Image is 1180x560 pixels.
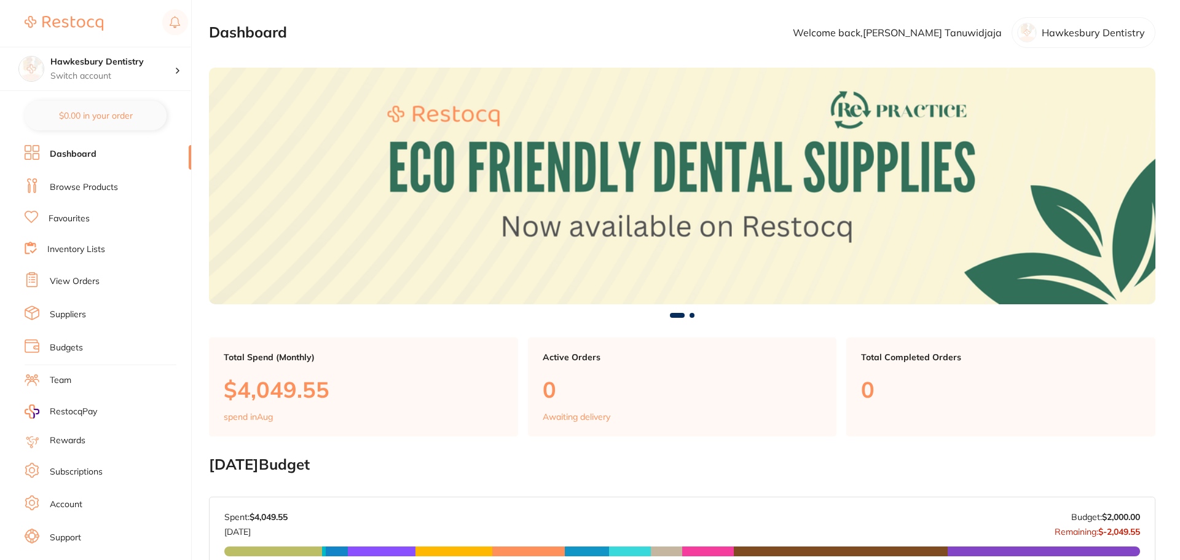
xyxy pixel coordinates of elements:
[50,148,96,160] a: Dashboard
[50,56,175,68] h4: Hawkesbury Dentistry
[25,16,103,31] img: Restocq Logo
[1071,512,1140,522] p: Budget:
[1098,526,1140,537] strong: $-2,049.55
[50,435,85,447] a: Rewards
[209,337,518,437] a: Total Spend (Monthly)$4,049.55spend inAug
[50,406,97,418] span: RestocqPay
[49,213,90,225] a: Favourites
[209,456,1155,473] h2: [DATE] Budget
[1102,511,1140,523] strong: $2,000.00
[50,309,86,321] a: Suppliers
[861,352,1141,362] p: Total Completed Orders
[209,24,287,41] h2: Dashboard
[25,101,167,130] button: $0.00 in your order
[224,522,288,537] p: [DATE]
[1042,27,1145,38] p: Hawkesbury Dentistry
[50,466,103,478] a: Subscriptions
[543,412,610,422] p: Awaiting delivery
[50,374,71,387] a: Team
[793,27,1002,38] p: Welcome back, [PERSON_NAME] Tanuwidjaja
[224,352,503,362] p: Total Spend (Monthly)
[50,181,118,194] a: Browse Products
[50,499,82,511] a: Account
[50,532,81,544] a: Support
[209,68,1155,304] img: Dashboard
[224,512,288,522] p: Spent:
[1055,522,1140,537] p: Remaining:
[50,70,175,82] p: Switch account
[224,377,503,402] p: $4,049.55
[47,243,105,256] a: Inventory Lists
[224,412,273,422] p: spend in Aug
[50,342,83,354] a: Budgets
[19,57,44,81] img: Hawkesbury Dentistry
[25,404,39,419] img: RestocqPay
[543,377,822,402] p: 0
[25,9,103,37] a: Restocq Logo
[543,352,822,362] p: Active Orders
[861,377,1141,402] p: 0
[50,275,100,288] a: View Orders
[25,404,97,419] a: RestocqPay
[846,337,1155,437] a: Total Completed Orders0
[250,511,288,523] strong: $4,049.55
[528,337,837,437] a: Active Orders0Awaiting delivery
